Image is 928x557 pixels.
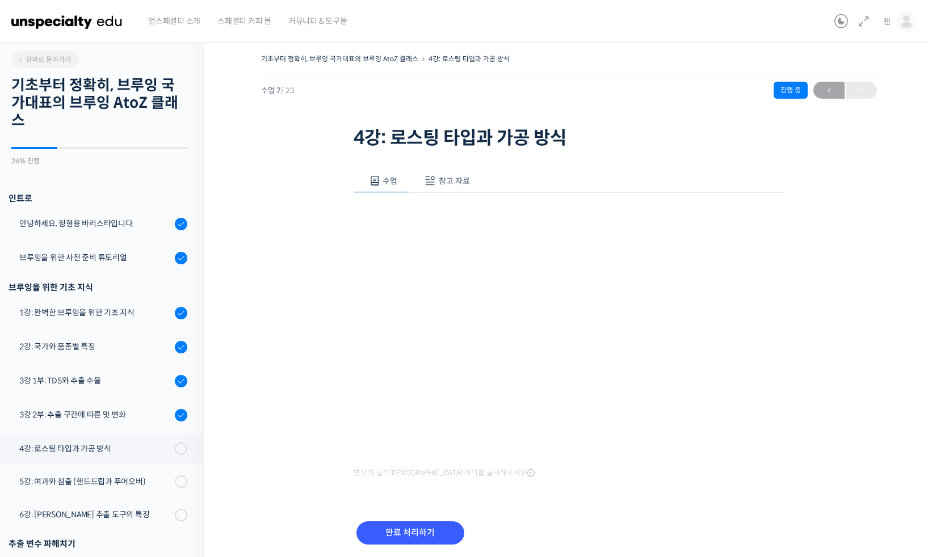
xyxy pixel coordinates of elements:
div: 6강: [PERSON_NAME] 추출 도구의 특징 [19,508,171,521]
div: 추출 변수 파헤치기 [9,536,187,551]
a: 기초부터 정확히, 브루잉 국가대표의 브루잉 AtoZ 클래스 [261,54,418,63]
a: 4강: 로스팅 타입과 가공 방식 [429,54,510,63]
div: 브루잉을 위한 기초 지식 [9,280,187,295]
h3: 인트로 [9,191,187,206]
div: 진행 중 [774,82,808,99]
input: 완료 처리하기 [356,521,464,545]
div: 5강: 여과와 침출 (핸드드립과 푸어오버) [19,475,171,488]
div: 2강: 국가와 품종별 특징 [19,340,171,353]
span: ← [813,83,845,98]
span: / 23 [281,86,295,95]
a: ←이전 [813,82,845,99]
div: 브루잉을 위한 사전 준비 튜토리얼 [19,251,171,264]
h2: 기초부터 정확히, 브루잉 국가대표의 브루잉 AtoZ 클래스 [11,77,187,130]
div: 26% 진행 [11,158,187,164]
h1: 4강: 로스팅 타입과 가공 방식 [354,127,785,149]
div: 1강: 완벽한 브루잉을 위한 기초 지식 [19,306,171,319]
span: 참고 자료 [439,176,470,186]
span: 수업 [383,176,397,186]
span: 영상이 끊기[DEMOGRAPHIC_DATA] 여기를 클릭해주세요 [354,469,535,478]
span: 젠 [883,16,891,27]
div: 안녕하세요, 정형용 바리스타입니다. [19,217,171,230]
span: 수업 7 [261,87,295,94]
a: 강의로 돌아가기 [11,51,79,68]
div: 3강 2부: 추출 구간에 따른 맛 변화 [19,408,171,421]
span: 강의로 돌아가기 [17,55,71,64]
div: 3강 1부: TDS와 추출 수율 [19,374,171,387]
div: 4강: 로스팅 타입과 가공 방식 [19,442,171,455]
